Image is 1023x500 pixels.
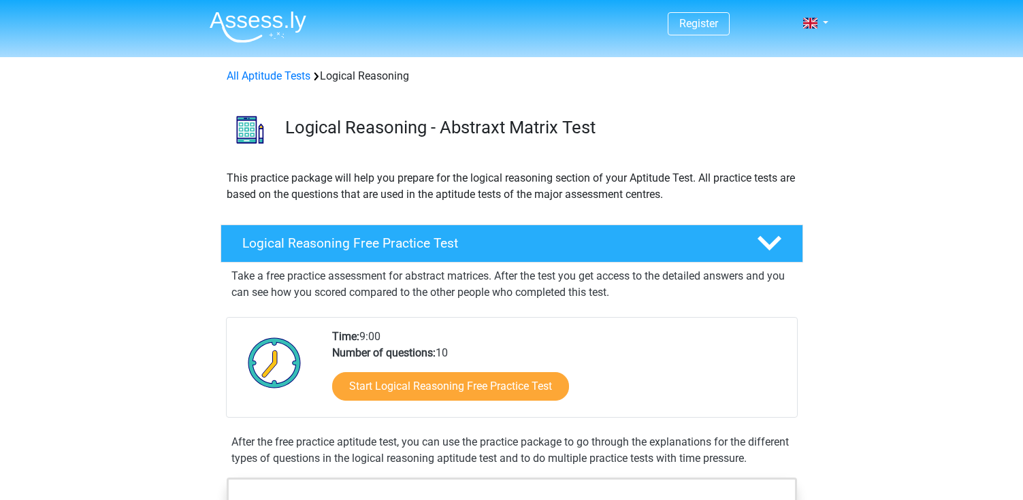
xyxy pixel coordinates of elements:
[240,329,309,397] img: Clock
[322,329,796,417] div: 9:00 10
[332,372,569,401] a: Start Logical Reasoning Free Practice Test
[332,346,436,359] b: Number of questions:
[227,170,797,203] p: This practice package will help you prepare for the logical reasoning section of your Aptitude Te...
[679,17,718,30] a: Register
[221,68,802,84] div: Logical Reasoning
[231,268,792,301] p: Take a free practice assessment for abstract matrices. After the test you get access to the detai...
[242,235,735,251] h4: Logical Reasoning Free Practice Test
[215,224,809,263] a: Logical Reasoning Free Practice Test
[221,101,279,159] img: logical reasoning
[227,69,310,82] a: All Aptitude Tests
[285,117,792,138] h3: Logical Reasoning - Abstraxt Matrix Test
[226,434,798,467] div: After the free practice aptitude test, you can use the practice package to go through the explana...
[210,11,306,43] img: Assessly
[332,330,359,343] b: Time:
